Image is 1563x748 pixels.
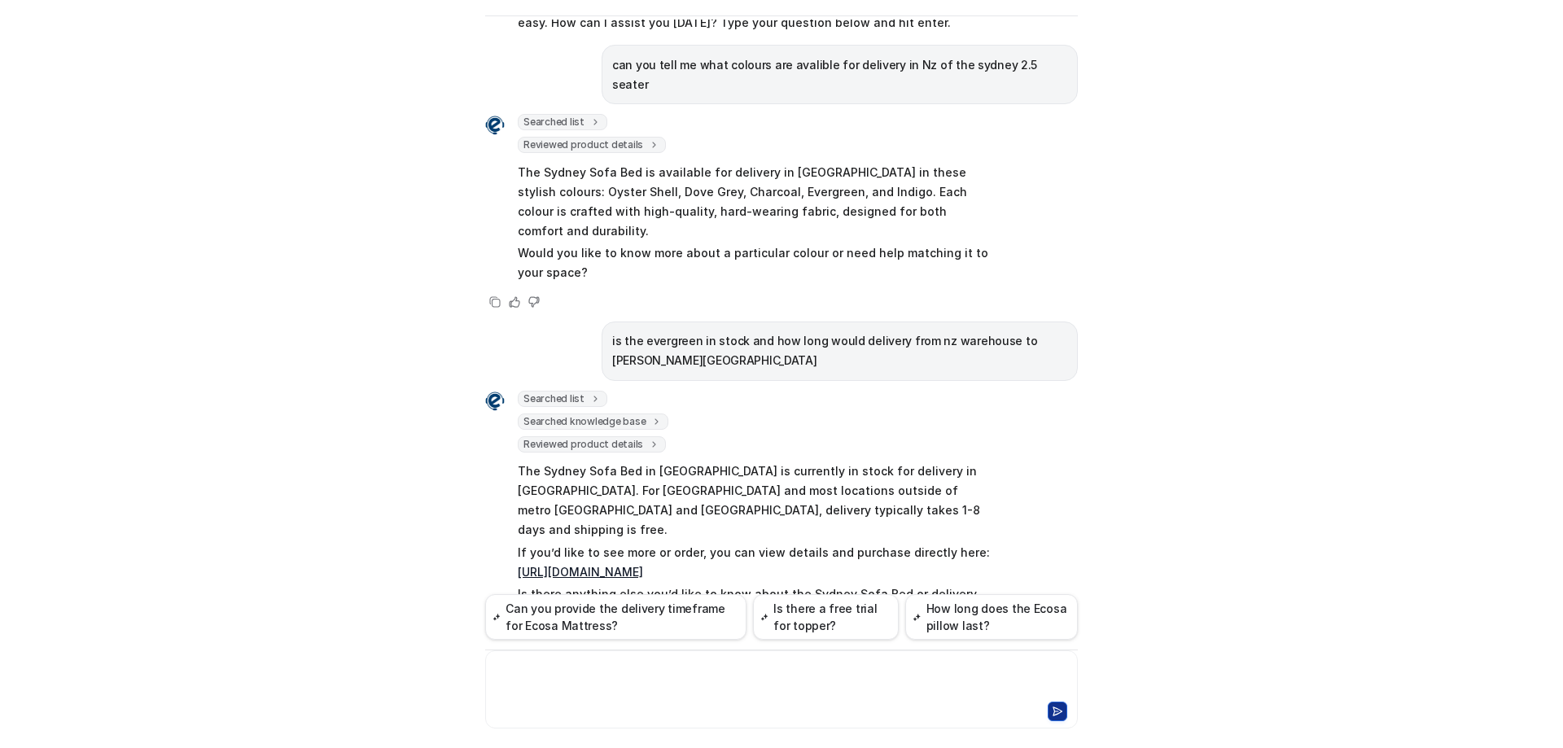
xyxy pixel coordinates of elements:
p: The Sydney Sofa Bed is available for delivery in [GEOGRAPHIC_DATA] in these stylish colours: Oyst... [518,163,994,241]
span: Searched list [518,114,607,130]
img: Widget [485,391,505,411]
p: Is there anything else you’d like to know about the Sydney Sofa Bed or delivery options for your ... [518,584,994,623]
p: The Sydney Sofa Bed in [GEOGRAPHIC_DATA] is currently in stock for delivery in [GEOGRAPHIC_DATA].... [518,461,994,540]
span: Reviewed product details [518,436,666,453]
img: Widget [485,116,505,135]
span: Searched list [518,391,607,407]
button: Can you provide the delivery timeframe for Ecosa Mattress? [485,594,746,640]
a: [URL][DOMAIN_NAME] [518,565,643,579]
button: Is there a free trial for topper? [753,594,899,640]
button: How long does the Ecosa pillow last? [905,594,1078,640]
p: is the evergreen in stock and how long would delivery from nz warehouse to [PERSON_NAME][GEOGRAPH... [612,331,1067,370]
span: Searched knowledge base [518,413,668,430]
p: can you tell me what colours are avalible for delivery in Nz of the sydney 2.5 seater [612,55,1067,94]
p: If you’d like to see more or order, you can view details and purchase directly here: [518,543,994,582]
span: Reviewed product details [518,137,666,153]
p: Would you like to know more about a particular colour or need help matching it to your space? [518,243,994,282]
